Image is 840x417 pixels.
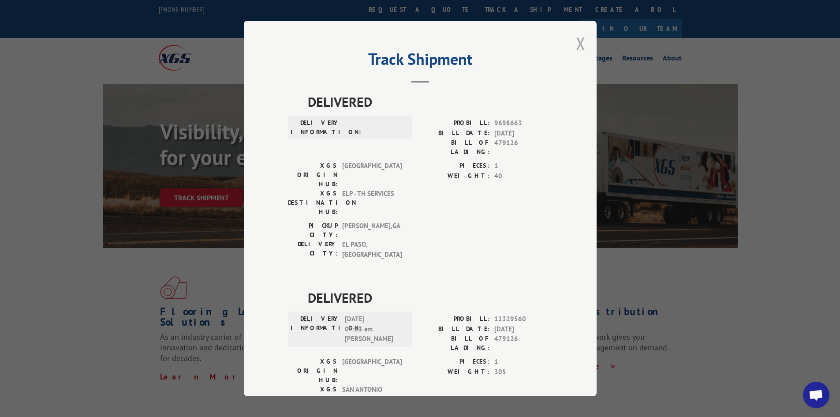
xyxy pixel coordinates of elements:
span: SAN ANTONIO [342,385,402,413]
label: XGS ORIGIN HUB: [288,357,338,385]
label: XGS ORIGIN HUB: [288,161,338,189]
label: WEIGHT: [420,171,490,181]
span: DELIVERED [308,92,553,112]
label: PROBILL: [420,314,490,324]
label: BILL OF LADING: [420,138,490,157]
span: [PERSON_NAME] , GA [342,221,402,240]
label: PIECES: [420,161,490,171]
label: PICKUP CITY: [288,221,338,240]
h2: Track Shipment [288,53,553,70]
label: WEIGHT: [420,367,490,377]
span: ELP - TH SERVICES [342,189,402,217]
label: BILL DATE: [420,324,490,334]
label: BILL DATE: [420,128,490,139]
label: DELIVERY INFORMATION: [291,118,340,137]
span: EL PASO , [GEOGRAPHIC_DATA] [342,240,402,259]
button: Close modal [576,32,586,55]
span: 12329560 [494,314,553,324]
span: [DATE] [494,324,553,334]
span: 1 [494,161,553,171]
label: PIECES: [420,357,490,367]
div: Open chat [803,382,829,408]
label: DELIVERY CITY: [288,240,338,259]
span: [GEOGRAPHIC_DATA] [342,161,402,189]
span: DELIVERED [308,288,553,308]
span: 479126 [494,138,553,157]
span: [DATE] 07:53 am [PERSON_NAME] [345,314,404,344]
span: 40 [494,171,553,181]
label: XGS DESTINATION HUB: [288,189,338,217]
span: 479126 [494,334,553,353]
span: 305 [494,367,553,377]
label: BILL OF LADING: [420,334,490,353]
label: DELIVERY INFORMATION: [291,314,340,344]
span: [DATE] [494,128,553,139]
label: XGS DESTINATION HUB: [288,385,338,413]
span: [GEOGRAPHIC_DATA] [342,357,402,385]
span: 9698663 [494,118,553,128]
label: PROBILL: [420,118,490,128]
span: 1 [494,357,553,367]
